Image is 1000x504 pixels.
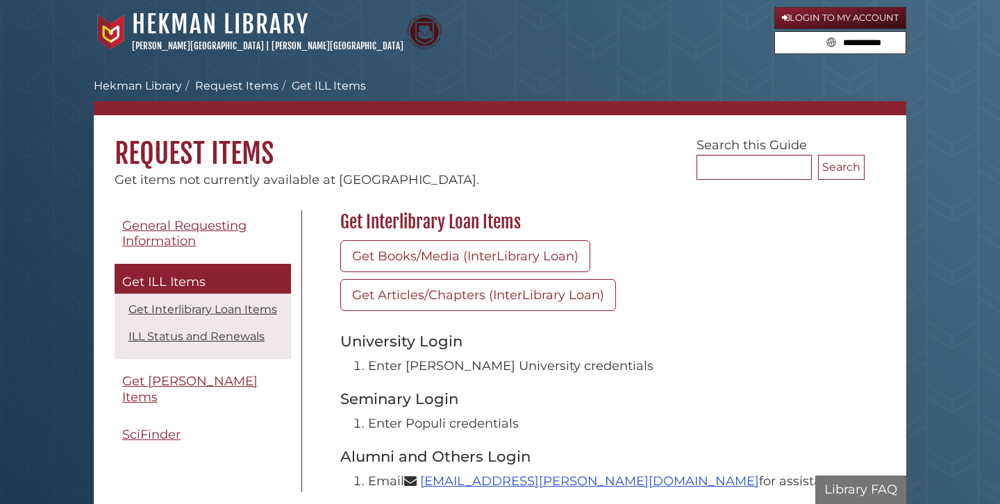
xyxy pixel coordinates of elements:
[94,79,182,92] a: Hekman Library
[340,332,858,350] h3: University Login
[122,274,206,289] span: Get ILL Items
[774,31,906,55] form: Search library guides, policies, and FAQs.
[368,472,858,491] li: Email for assistance
[94,78,906,115] nav: breadcrumb
[122,373,258,405] span: Get [PERSON_NAME] Items
[815,476,906,504] button: Library FAQ
[368,357,858,376] li: Enter [PERSON_NAME] University credentials
[115,419,291,451] a: SciFinder
[115,366,291,412] a: Get [PERSON_NAME] Items
[340,240,590,272] a: Get Books/Media (InterLibrary Loan)
[774,7,906,29] a: Login to My Account
[272,40,403,51] a: [PERSON_NAME][GEOGRAPHIC_DATA]
[266,40,269,51] span: |
[115,210,291,257] a: General Requesting Information
[420,473,759,489] a: [EMAIL_ADDRESS][PERSON_NAME][DOMAIN_NAME]
[94,115,906,171] h1: Request Items
[128,330,265,343] a: ILL Status and Renewals
[340,279,616,311] a: Get Articles/Chapters (InterLibrary Loan)
[115,210,291,457] div: Guide Pages
[340,389,858,408] h3: Seminary Login
[115,264,291,294] a: Get ILL Items
[333,211,865,233] h2: Get Interlibrary Loan Items
[278,78,366,94] li: Get ILL Items
[132,40,264,51] a: [PERSON_NAME][GEOGRAPHIC_DATA]
[368,414,858,433] li: Enter Populi credentials
[340,447,858,465] h3: Alumni and Others Login
[822,32,840,51] button: Search
[195,79,278,92] a: Request Items
[128,303,277,316] a: Get Interlibrary Loan Items
[818,155,865,180] button: Search
[132,9,309,40] a: Hekman Library
[94,15,128,49] img: Calvin University
[122,427,181,442] span: SciFinder
[407,15,442,49] img: Calvin Theological Seminary
[115,172,479,187] span: Get items not currently available at [GEOGRAPHIC_DATA].
[122,218,247,249] span: General Requesting Information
